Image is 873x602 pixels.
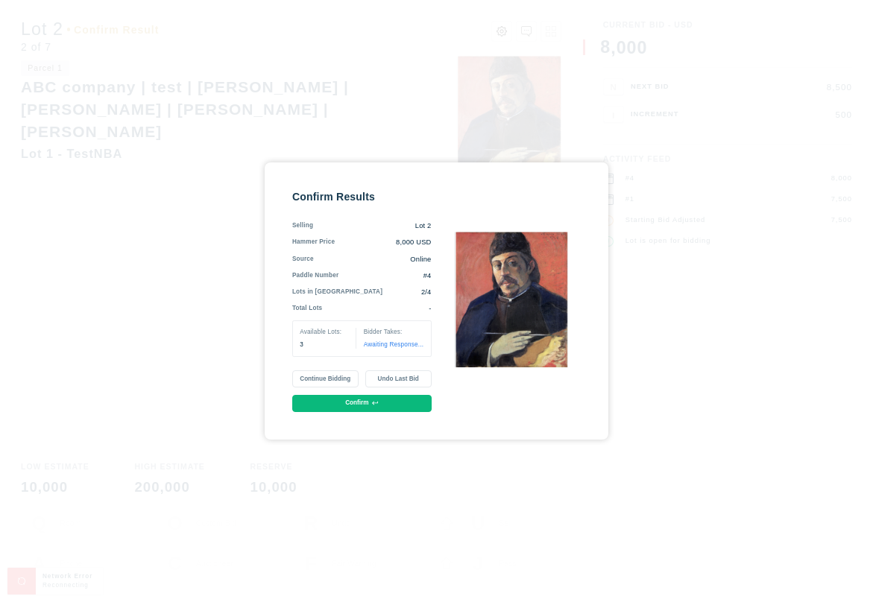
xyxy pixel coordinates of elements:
[364,328,423,337] div: Bidder Takes:
[300,328,349,337] div: Available Lots:
[335,238,431,247] div: 8,000 USD
[292,238,335,247] div: Hammer Price
[364,341,423,348] span: Awaiting Response...
[292,288,382,297] div: Lots in [GEOGRAPHIC_DATA]
[300,340,349,349] div: 3
[365,370,432,387] button: Undo Last Bid
[322,304,431,314] div: -
[292,221,313,231] div: Selling
[292,271,338,281] div: Paddle Number
[382,288,431,297] div: 2/4
[292,395,432,412] button: Confirm
[292,304,322,314] div: Total Lots
[338,271,431,281] div: #4
[313,221,431,231] div: Lot 2
[314,255,432,264] div: Online
[292,370,359,387] button: Continue Bidding
[292,190,432,204] div: Confirm Results
[292,255,314,264] div: Source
